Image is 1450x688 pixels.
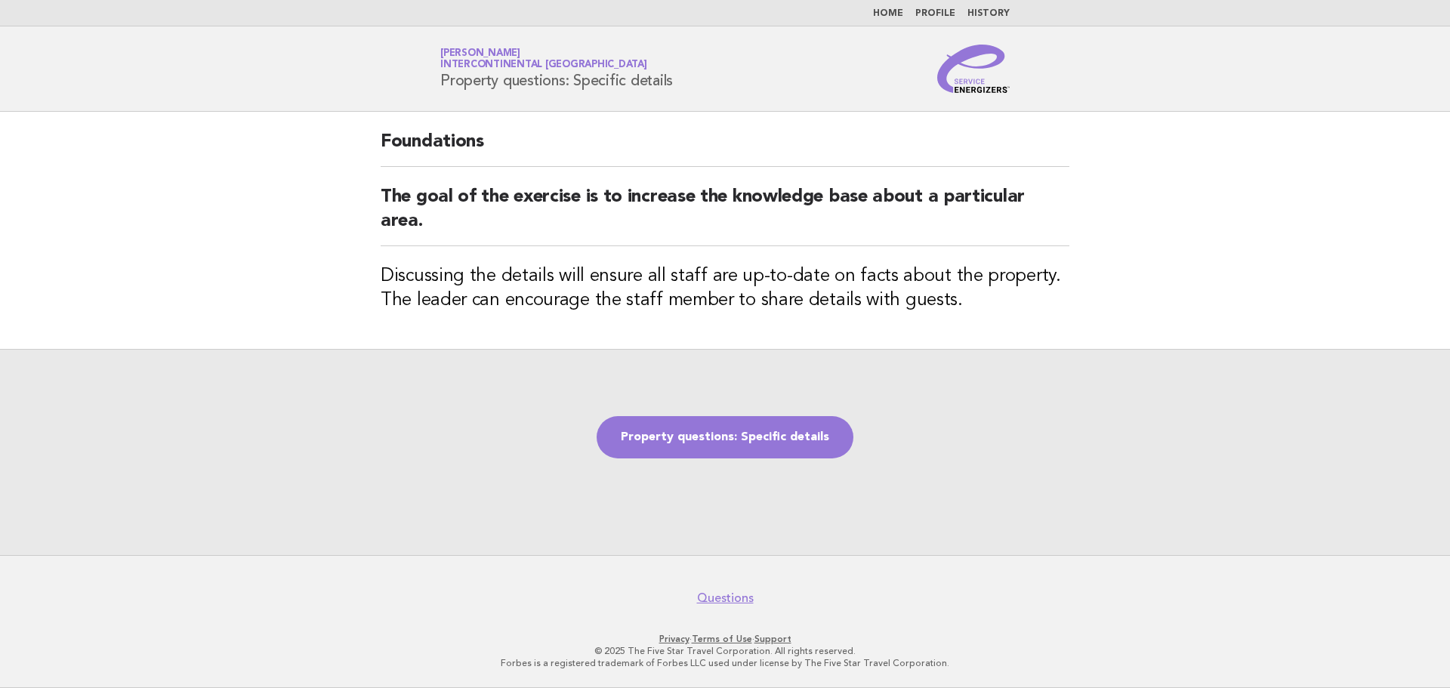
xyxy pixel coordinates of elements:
[597,416,853,458] a: Property questions: Specific details
[697,591,754,606] a: Questions
[873,9,903,18] a: Home
[381,130,1069,167] h2: Foundations
[440,48,647,69] a: [PERSON_NAME]InterContinental [GEOGRAPHIC_DATA]
[754,634,791,644] a: Support
[263,633,1187,645] p: · ·
[937,45,1010,93] img: Service Energizers
[915,9,955,18] a: Profile
[659,634,690,644] a: Privacy
[440,60,647,70] span: InterContinental [GEOGRAPHIC_DATA]
[967,9,1010,18] a: History
[263,645,1187,657] p: © 2025 The Five Star Travel Corporation. All rights reserved.
[440,49,673,88] h1: Property questions: Specific details
[381,264,1069,313] h3: Discussing the details will ensure all staff are up-to-date on facts about the property. The lead...
[263,657,1187,669] p: Forbes is a registered trademark of Forbes LLC used under license by The Five Star Travel Corpora...
[692,634,752,644] a: Terms of Use
[381,185,1069,246] h2: The goal of the exercise is to increase the knowledge base about a particular area.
